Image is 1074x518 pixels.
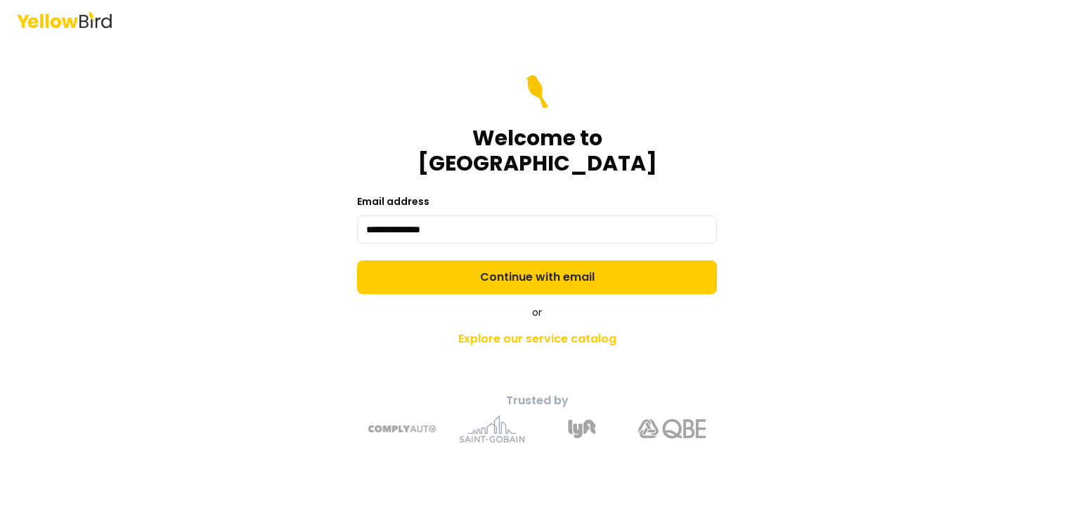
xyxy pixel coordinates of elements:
button: Continue with email [357,260,717,294]
a: Explore our service catalog [290,325,784,353]
p: Trusted by [290,392,784,409]
label: Email address [357,194,429,208]
span: or [532,305,542,319]
h1: Welcome to [GEOGRAPHIC_DATA] [357,126,717,176]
